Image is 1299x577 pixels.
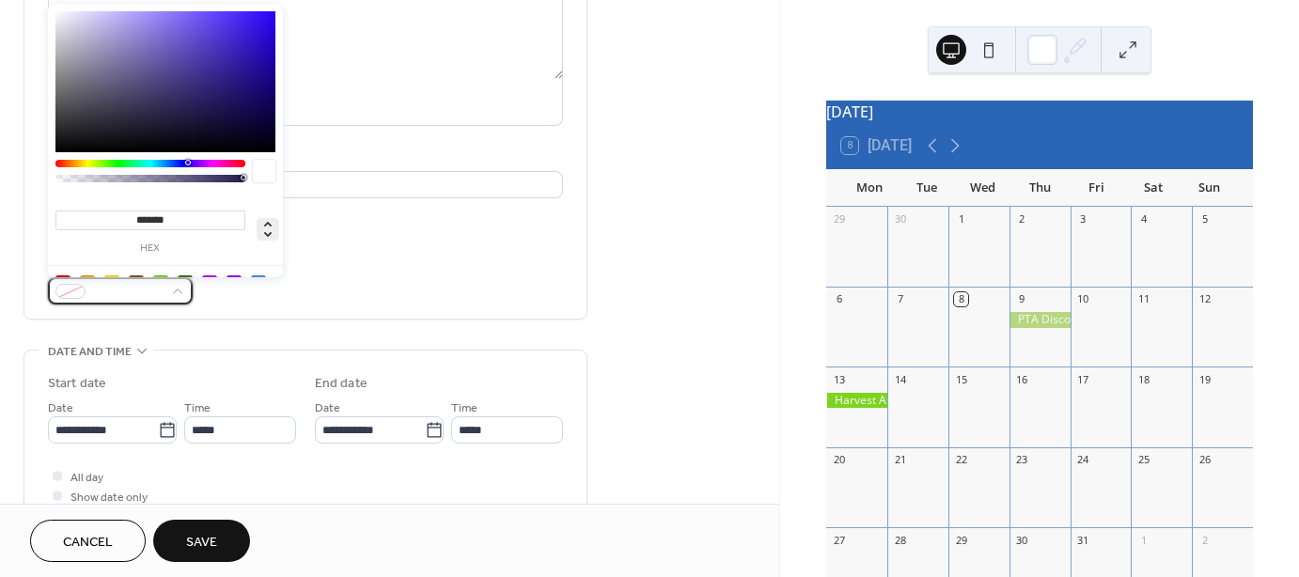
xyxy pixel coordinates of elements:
[1136,292,1150,306] div: 11
[955,169,1011,207] div: Wed
[1197,372,1212,386] div: 19
[893,533,907,547] div: 28
[70,468,103,488] span: All day
[826,393,887,409] div: Harvest Assembly
[832,533,846,547] div: 27
[251,275,266,290] div: #4A90E2
[954,533,968,547] div: 29
[451,398,477,418] span: Time
[1076,533,1090,547] div: 31
[227,275,242,290] div: #9013FE
[48,148,559,168] div: Location
[63,533,113,553] span: Cancel
[954,372,968,386] div: 15
[178,275,193,290] div: #417505
[826,101,1253,123] div: [DATE]
[1015,453,1029,467] div: 23
[55,243,245,254] label: hex
[893,453,907,467] div: 21
[954,212,968,226] div: 1
[186,533,217,553] span: Save
[832,453,846,467] div: 20
[1076,212,1090,226] div: 3
[1015,533,1029,547] div: 30
[832,292,846,306] div: 6
[1076,372,1090,386] div: 17
[80,275,95,290] div: #F5A623
[893,212,907,226] div: 30
[1182,169,1238,207] div: Sun
[841,169,898,207] div: Mon
[1197,292,1212,306] div: 12
[832,212,846,226] div: 29
[832,372,846,386] div: 13
[315,374,368,394] div: End date
[153,275,168,290] div: #7ED321
[1136,212,1150,226] div: 4
[1068,169,1124,207] div: Fri
[129,275,144,290] div: #8B572A
[104,275,119,290] div: #F8E71C
[1197,212,1212,226] div: 5
[1197,453,1212,467] div: 26
[1015,372,1029,386] div: 16
[1136,533,1150,547] div: 1
[1124,169,1181,207] div: Sat
[55,275,70,290] div: #D0021B
[898,169,954,207] div: Tue
[954,453,968,467] div: 22
[1009,312,1071,328] div: PTA Disco
[1136,453,1150,467] div: 25
[954,292,968,306] div: 8
[315,398,340,418] span: Date
[184,398,211,418] span: Time
[1076,292,1090,306] div: 10
[1136,372,1150,386] div: 18
[30,520,146,562] button: Cancel
[893,372,907,386] div: 14
[1011,169,1068,207] div: Thu
[48,374,106,394] div: Start date
[1015,292,1029,306] div: 9
[48,342,132,362] span: Date and time
[70,488,148,507] span: Show date only
[893,292,907,306] div: 7
[1015,212,1029,226] div: 2
[1197,533,1212,547] div: 2
[202,275,217,290] div: #BD10E0
[153,520,250,562] button: Save
[48,398,73,418] span: Date
[1076,453,1090,467] div: 24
